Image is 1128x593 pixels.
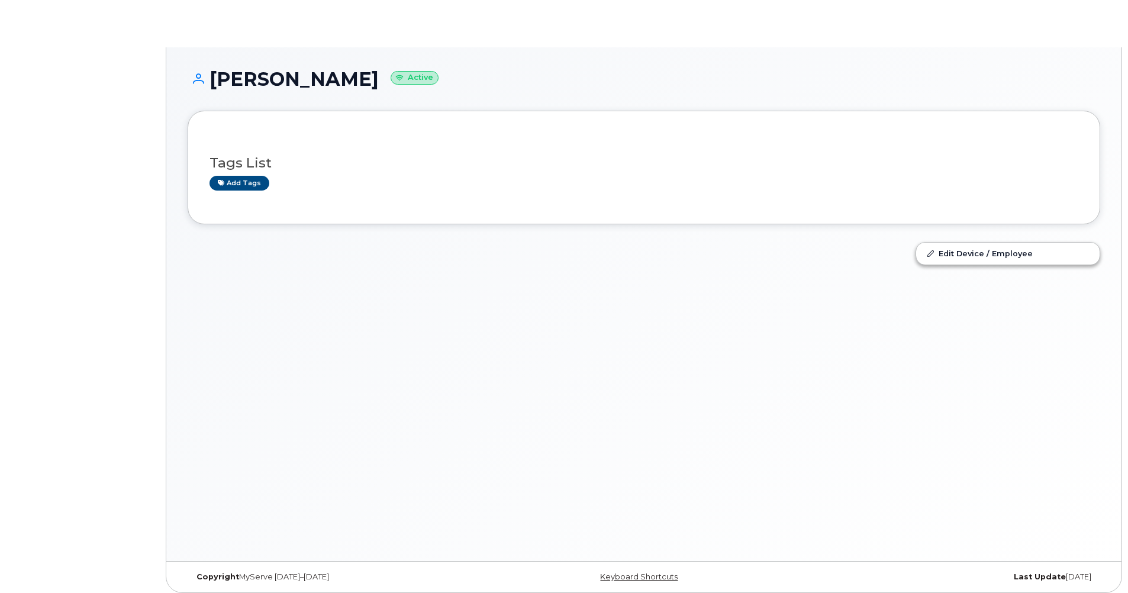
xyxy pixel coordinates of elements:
[210,176,269,191] a: Add tags
[188,572,492,582] div: MyServe [DATE]–[DATE]
[600,572,678,581] a: Keyboard Shortcuts
[1014,572,1066,581] strong: Last Update
[196,572,239,581] strong: Copyright
[916,243,1100,264] a: Edit Device / Employee
[391,71,439,85] small: Active
[210,156,1078,170] h3: Tags List
[188,69,1100,89] h1: [PERSON_NAME]
[796,572,1100,582] div: [DATE]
